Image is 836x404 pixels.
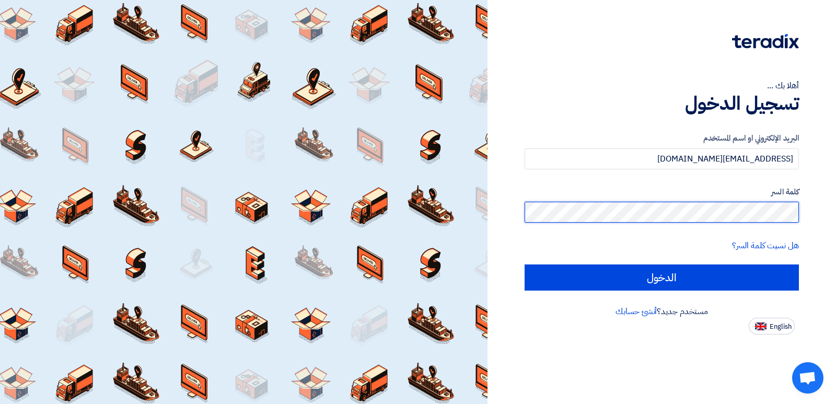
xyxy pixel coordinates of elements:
div: Open chat [792,362,823,394]
img: Teradix logo [732,34,799,49]
button: English [749,318,795,334]
label: كلمة السر [525,186,799,198]
div: أهلا بك ... [525,79,799,92]
h1: تسجيل الدخول [525,92,799,115]
span: English [770,323,792,330]
div: مستخدم جديد؟ [525,305,799,318]
a: هل نسيت كلمة السر؟ [732,239,799,252]
label: البريد الإلكتروني او اسم المستخدم [525,132,799,144]
img: en-US.png [755,322,767,330]
a: أنشئ حسابك [616,305,657,318]
input: أدخل بريد العمل الإلكتروني او اسم المستخدم الخاص بك ... [525,148,799,169]
input: الدخول [525,264,799,291]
